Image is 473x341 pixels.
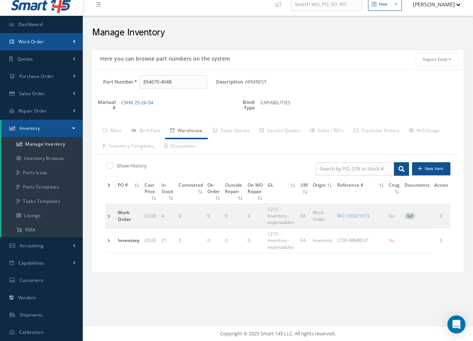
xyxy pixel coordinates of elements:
[20,277,44,283] span: Customers
[176,180,205,204] th: Committed
[298,204,310,228] td: EA
[379,1,388,8] div: New
[405,213,415,219] a: 3
[335,180,387,204] th: Reference #
[2,209,83,223] a: Listings
[265,180,298,204] th: GL
[416,53,458,66] button: Import Excel
[142,228,159,253] td: £0.00
[310,228,335,253] td: Inventory
[176,228,205,253] td: 0
[159,180,176,204] th: In Stock
[223,204,245,228] td: 0
[92,97,116,111] label: Manual #
[118,209,131,222] span: Work Order
[142,204,159,228] td: £0.00
[116,180,142,204] th: PO #
[223,180,245,204] th: Outside Repair
[2,166,83,180] a: Parts Issue
[2,151,83,166] a: Inventory Browser
[216,79,243,85] label: Description
[126,123,165,139] a: Bird View
[405,123,445,139] a: WO Usage
[316,162,394,176] input: Search by PO, S/N or Stock #
[18,38,44,45] span: Work Order
[142,180,159,204] th: Cost Price
[18,108,47,114] span: Repair Order
[386,180,402,204] th: Cnsg
[90,330,465,338] div: Copyright © 2025 Smart 145 LLC. All rights reserved.
[405,213,415,219] span: 3
[245,228,265,253] td: 0
[337,213,370,219] a: WO 100021673
[231,97,255,111] label: Book Type
[20,242,44,249] span: Accounting
[205,180,223,204] th: On Order
[118,237,140,244] span: Inventory
[92,79,134,85] label: Part Number
[20,312,43,318] span: Shipments
[19,90,45,97] span: Sales Order
[105,162,272,171] div: Show and not show all detail with stock
[98,123,126,139] a: Main
[265,228,298,253] td: 1210 - Inventory - expendables
[19,73,54,79] span: Purchase Order
[205,204,223,228] td: 0
[165,123,208,139] a: Warehouse
[298,228,310,253] td: EA
[254,123,305,139] a: Service Quotes
[412,162,450,175] button: New Item
[2,223,83,237] a: RMA
[115,162,147,169] label: Show History
[121,99,153,106] a: CMM 25-26-54
[159,139,201,155] a: Documents
[389,213,395,219] span: No
[205,228,223,253] td: 0
[20,125,40,131] span: Inventory
[2,120,83,137] a: Inventory
[19,329,43,335] span: Calibration
[92,27,464,38] h2: Manage Inventory
[223,228,245,253] td: 0
[305,123,348,139] a: Sales / RO's
[310,180,335,204] th: Origin
[208,123,255,139] a: Sales Quotes
[310,204,335,228] td: Work Order
[337,237,368,244] span: C100 ARMREST
[2,194,83,209] a: Tasks Templates
[98,53,230,62] h5: Here you can browse part numbers on the system
[432,180,450,204] th: Action
[245,204,265,228] td: 0
[389,237,395,244] span: No
[159,204,176,228] td: 4
[18,260,44,266] span: Capabilities
[98,139,159,155] a: Inventory Templates
[260,99,290,106] span: CAPABILITIES
[2,137,83,151] a: Manage Inventory
[447,315,465,333] div: Open Intercom Messenger
[18,294,36,301] span: Vendors
[298,180,310,204] th: UM
[17,56,33,62] span: Quotes
[348,123,405,139] a: Purchase History
[18,21,43,27] span: Dashboard
[2,180,83,194] a: Parts Templates
[245,75,269,89] span: ARMREST
[265,204,298,228] td: 1210 - Inventory - expendables
[245,180,265,204] th: On WO Repair
[402,180,432,204] th: Documents
[176,204,205,228] td: 0
[159,228,176,253] td: 21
